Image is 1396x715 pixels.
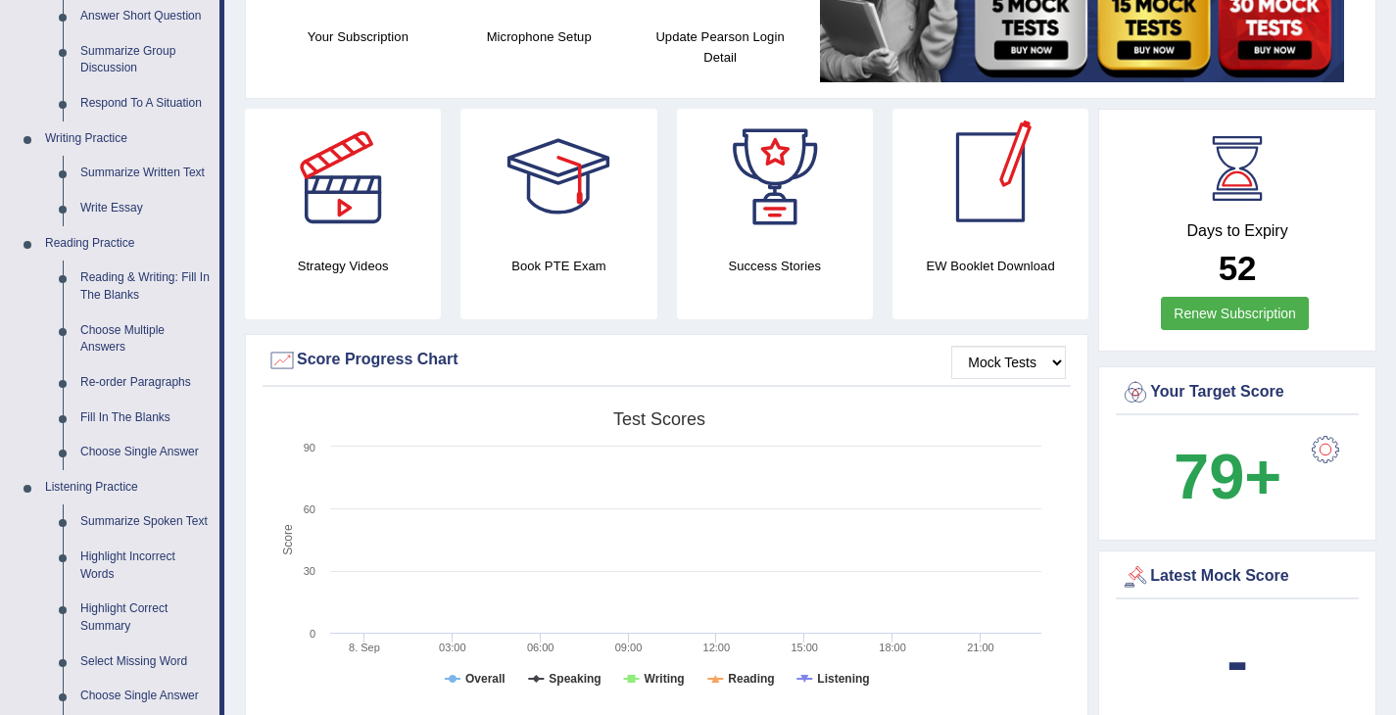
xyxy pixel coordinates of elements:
b: - [1227,625,1248,696]
tspan: 8. Sep [349,642,380,653]
a: Writing Practice [36,121,219,157]
a: Renew Subscription [1161,297,1309,330]
tspan: Overall [465,672,505,686]
a: Listening Practice [36,470,219,505]
a: Reading Practice [36,226,219,262]
tspan: Reading [728,672,774,686]
text: 21:00 [967,642,994,653]
text: 0 [310,628,315,640]
text: 03:00 [439,642,466,653]
a: Choose Multiple Answers [72,313,219,365]
text: 30 [304,565,315,577]
h4: EW Booklet Download [892,256,1088,276]
h4: Microphone Setup [458,26,620,47]
a: Respond To A Situation [72,86,219,121]
tspan: Test scores [613,409,705,429]
a: Reading & Writing: Fill In The Blanks [72,261,219,312]
h4: Your Subscription [277,26,439,47]
text: 90 [304,442,315,453]
a: Summarize Group Discussion [72,34,219,86]
h4: Update Pearson Login Detail [640,26,801,68]
h4: Strategy Videos [245,256,441,276]
tspan: Listening [817,672,869,686]
text: 06:00 [527,642,554,653]
text: 18:00 [879,642,906,653]
h4: Days to Expiry [1121,222,1354,240]
text: 60 [304,503,315,515]
text: 09:00 [615,642,643,653]
a: Highlight Correct Summary [72,592,219,643]
div: Score Progress Chart [267,346,1066,375]
text: 12:00 [703,642,731,653]
a: Summarize Written Text [72,156,219,191]
h4: Book PTE Exam [460,256,656,276]
a: Write Essay [72,191,219,226]
tspan: Score [281,524,295,555]
a: Re-order Paragraphs [72,365,219,401]
a: Summarize Spoken Text [72,504,219,540]
a: Choose Single Answer [72,435,219,470]
a: Select Missing Word [72,644,219,680]
b: 79+ [1174,441,1281,512]
a: Fill In The Blanks [72,401,219,436]
h4: Success Stories [677,256,873,276]
div: Latest Mock Score [1121,562,1354,592]
a: Choose Single Answer [72,679,219,714]
b: 52 [1219,249,1257,287]
tspan: Writing [645,672,685,686]
text: 15:00 [791,642,818,653]
div: Your Target Score [1121,378,1354,407]
tspan: Speaking [549,672,601,686]
a: Highlight Incorrect Words [72,540,219,592]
